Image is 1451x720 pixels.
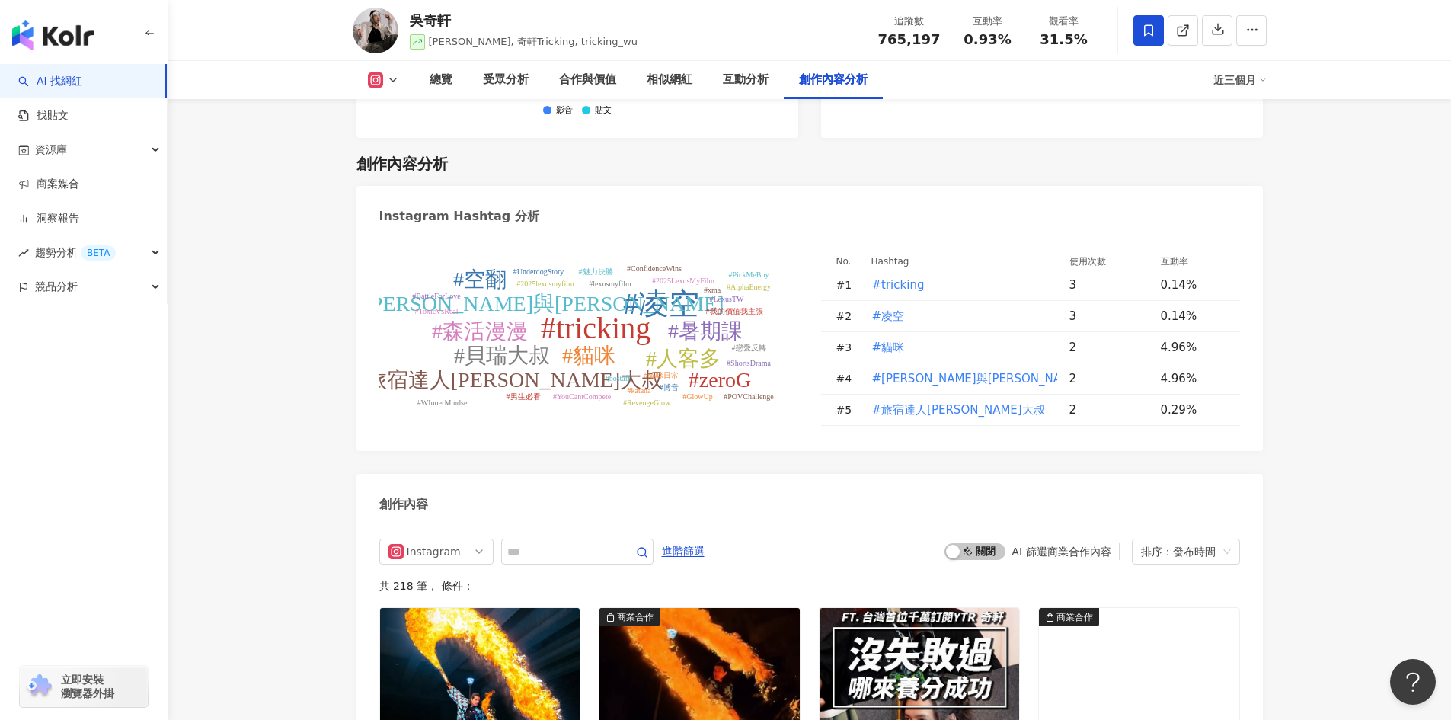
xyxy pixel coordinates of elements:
[836,308,859,325] div: # 2
[644,371,678,379] tspan: #貓咪日常
[379,208,539,225] div: Instagram Hashtag 分析
[35,270,78,304] span: 競品分析
[1149,253,1240,270] th: 互動率
[1069,277,1149,293] div: 3
[35,235,116,270] span: 趨勢分析
[1149,301,1240,332] td: 0.14%
[578,267,612,276] tspan: #魅力決勝
[724,392,774,401] tspan: #POVChallenge
[859,253,1057,270] th: Hashtag
[414,307,458,315] tspan: #ToxicVsReal
[1161,277,1225,293] div: 0.14%
[18,177,79,192] a: 商案媒合
[871,395,1046,425] button: #旅宿達人[PERSON_NAME]大叔
[723,71,769,89] div: 互動分析
[662,539,705,564] span: 進階篩選
[1012,546,1111,558] div: AI 篩選商業合作內容
[617,610,654,625] div: 商業合作
[836,339,859,356] div: # 3
[1057,253,1149,270] th: 使用次數
[483,71,529,89] div: 受眾分析
[430,71,452,89] div: 總覽
[623,286,699,321] tspan: #凌空
[1390,659,1436,705] iframe: Help Scout Beacon - Open
[1149,270,1240,301] td: 0.14%
[836,402,859,418] div: # 5
[871,301,906,331] button: #凌空
[379,496,428,513] div: 創作內容
[705,307,762,315] tspan: #我的價值我主張
[589,280,631,288] tspan: #lexusmyfilm
[20,666,148,707] a: chrome extension立即安裝 瀏覽器外掛
[959,14,1017,29] div: 互動率
[354,368,662,392] tspan: #旅宿達人[PERSON_NAME]大叔
[647,71,692,89] div: 相似網紅
[859,332,1057,363] td: #貓咪
[871,270,925,300] button: #tricking
[417,398,469,407] tspan: #WInnerMindset
[859,270,1057,301] td: #tricking
[1069,370,1149,387] div: 2
[556,106,573,116] div: 影音
[871,332,906,363] button: #貓咪
[1161,339,1225,356] div: 4.96%
[81,245,116,261] div: BETA
[646,347,721,370] tspan: #人客多
[1161,370,1225,387] div: 4.96%
[651,277,714,285] tspan: #2025LexusMyFilm
[668,319,743,343] tspan: #暑期課
[1161,402,1225,418] div: 0.29%
[516,280,574,288] tspan: #2025lexusmyfilm
[453,267,507,291] tspan: #空翻
[682,392,712,401] tspan: #GlowUp
[878,14,941,29] div: 追蹤數
[379,580,1240,592] div: 共 218 筆 ， 條件：
[872,277,925,293] span: #tricking
[353,292,724,315] tspan: #[PERSON_NAME]與[PERSON_NAME]
[429,36,638,47] span: [PERSON_NAME], 奇軒Tricking, tricking_wu
[1069,308,1149,325] div: 3
[622,398,670,407] tspan: #RevengeGlow
[540,311,650,345] tspan: #tricking
[12,20,94,50] img: logo
[727,359,771,367] tspan: #ShortsDrama
[407,539,456,564] div: Instagram
[1213,68,1267,92] div: 近三個月
[731,344,765,352] tspan: #戀愛反轉
[1149,395,1240,426] td: 0.29%
[964,32,1011,47] span: 0.93%
[859,363,1057,395] td: #雪之助與小露
[627,386,651,395] tspan: #katana
[872,339,905,356] span: #貓咪
[703,286,721,294] tspan: #xma
[1141,539,1217,564] div: 排序：發布時間
[871,363,1084,394] button: #[PERSON_NAME]與[PERSON_NAME]
[353,8,398,53] img: KOL Avatar
[872,370,1083,387] span: #[PERSON_NAME]與[PERSON_NAME]
[24,674,54,699] img: chrome extension
[688,368,750,392] tspan: #zeroG
[799,71,868,89] div: 創作內容分析
[859,301,1057,332] td: #凌空
[1149,363,1240,395] td: 4.96%
[18,211,79,226] a: 洞察報告
[726,283,770,291] tspan: #AlphaEnergy
[432,319,528,343] tspan: #森活漫漫
[1161,308,1225,325] div: 0.14%
[18,108,69,123] a: 找貼文
[872,308,905,325] span: #凌空
[1035,14,1093,29] div: 觀看率
[513,267,564,276] tspan: #UnderdogStory
[506,392,540,401] tspan: #男生必看
[559,71,616,89] div: 合作與價值
[1069,339,1149,356] div: 2
[1149,332,1240,363] td: 4.96%
[878,31,941,47] span: 765,197
[1040,32,1087,47] span: 31.5%
[605,374,630,382] tspan: #bostaff
[872,402,1045,418] span: #旅宿達人[PERSON_NAME]大叔
[454,344,550,367] tspan: #貝瑞大叔
[627,264,682,273] tspan: #ConfidenceWins
[1056,610,1093,625] div: 商業合作
[552,392,611,401] tspan: #YouCantCompete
